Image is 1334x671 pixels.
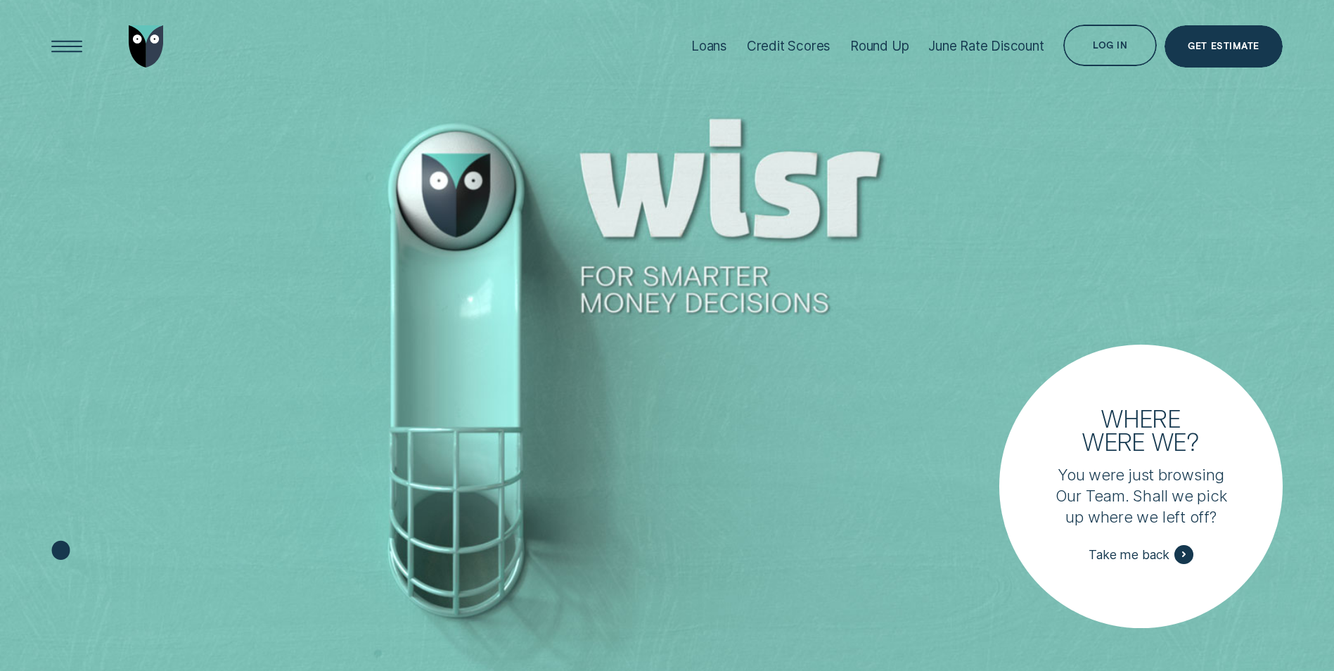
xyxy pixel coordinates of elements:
div: Round Up [850,38,909,54]
h3: Where were we? [1072,407,1210,453]
p: You were just browsing Our Team. Shall we pick up where we left off? [1048,465,1235,528]
a: Get Estimate [1165,25,1283,68]
button: Open Menu [46,25,88,68]
span: Take me back [1089,547,1169,563]
a: Where were we?You were just browsing Our Team. Shall we pick up where we left off?Take me back [999,345,1283,628]
img: Wisr [129,25,164,68]
button: Log in [1063,25,1157,67]
div: June Rate Discount [928,38,1044,54]
div: Loans [691,38,727,54]
div: Credit Scores [747,38,831,54]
